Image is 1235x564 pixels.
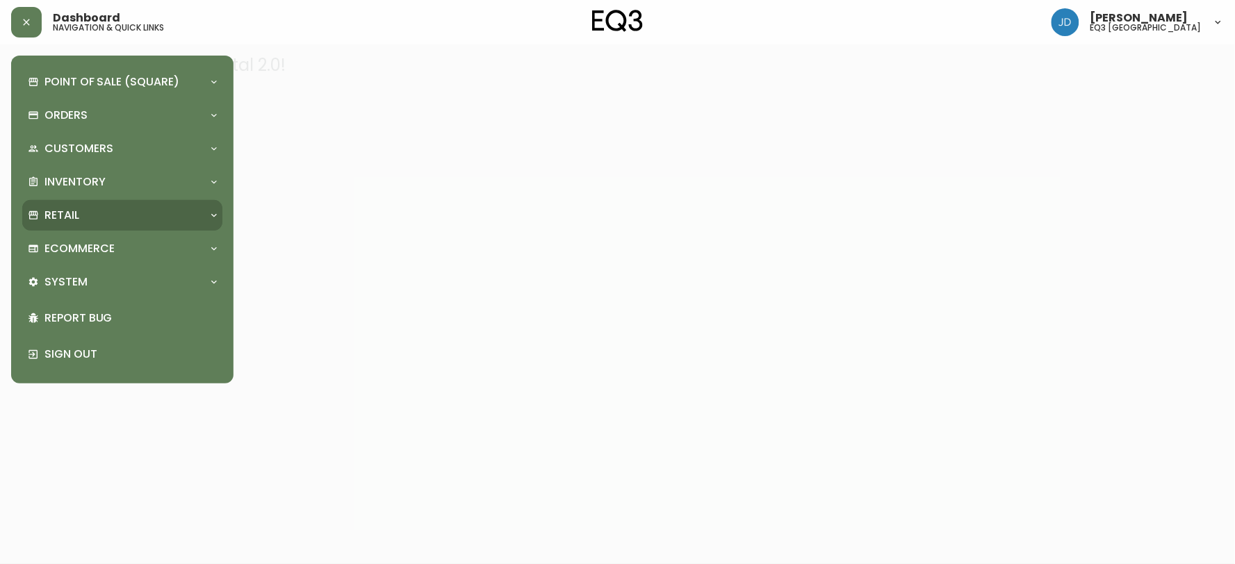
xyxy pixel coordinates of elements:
div: Customers [22,133,222,164]
span: [PERSON_NAME] [1090,13,1188,24]
p: Inventory [44,174,106,190]
div: Orders [22,100,222,131]
p: Point of Sale (Square) [44,74,179,90]
div: Sign Out [22,336,222,372]
h5: eq3 [GEOGRAPHIC_DATA] [1090,24,1202,32]
img: f07b9737c812aa98c752eabb4ed83364 [1052,8,1079,36]
div: Inventory [22,167,222,197]
h5: navigation & quick links [53,24,164,32]
p: Report Bug [44,310,217,326]
p: Orders [44,108,88,123]
img: logo [592,10,644,32]
div: Retail [22,200,222,231]
p: Retail [44,208,79,223]
div: Report Bug [22,300,222,336]
span: Dashboard [53,13,120,24]
p: System [44,274,88,290]
p: Ecommerce [44,241,115,256]
div: System [22,267,222,297]
div: Point of Sale (Square) [22,67,222,97]
p: Customers [44,141,113,156]
div: Ecommerce [22,233,222,264]
p: Sign Out [44,347,217,362]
